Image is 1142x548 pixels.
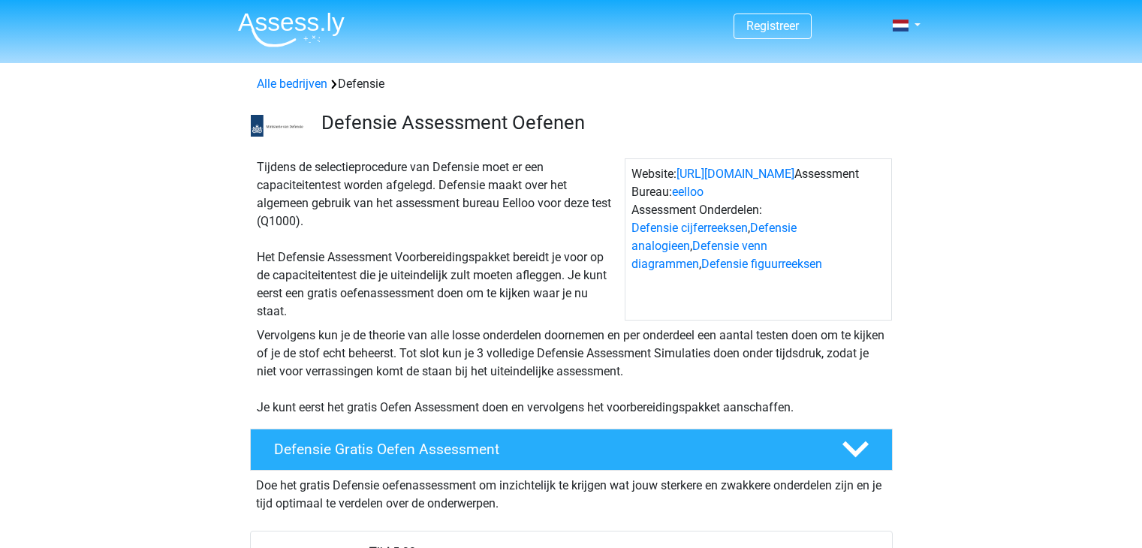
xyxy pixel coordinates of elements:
a: eelloo [672,185,704,199]
a: Defensie analogieen [631,221,797,253]
div: Doe het gratis Defensie oefenassessment om inzichtelijk te krijgen wat jouw sterkere en zwakkere ... [250,471,893,513]
div: Vervolgens kun je de theorie van alle losse onderdelen doornemen en per onderdeel een aantal test... [251,327,892,417]
a: Registreer [746,19,799,33]
h3: Defensie Assessment Oefenen [321,111,881,134]
a: Alle bedrijven [257,77,327,91]
a: Defensie cijferreeksen [631,221,748,235]
a: [URL][DOMAIN_NAME] [676,167,794,181]
div: Website: Assessment Bureau: Assessment Onderdelen: , , , [625,158,892,321]
div: Defensie [251,75,892,93]
div: Tijdens de selectieprocedure van Defensie moet er een capaciteitentest worden afgelegd. Defensie ... [251,158,625,321]
a: Defensie figuurreeksen [701,257,822,271]
img: Assessly [238,12,345,47]
a: Defensie venn diagrammen [631,239,767,271]
h4: Defensie Gratis Oefen Assessment [274,441,818,458]
a: Defensie Gratis Oefen Assessment [244,429,899,471]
